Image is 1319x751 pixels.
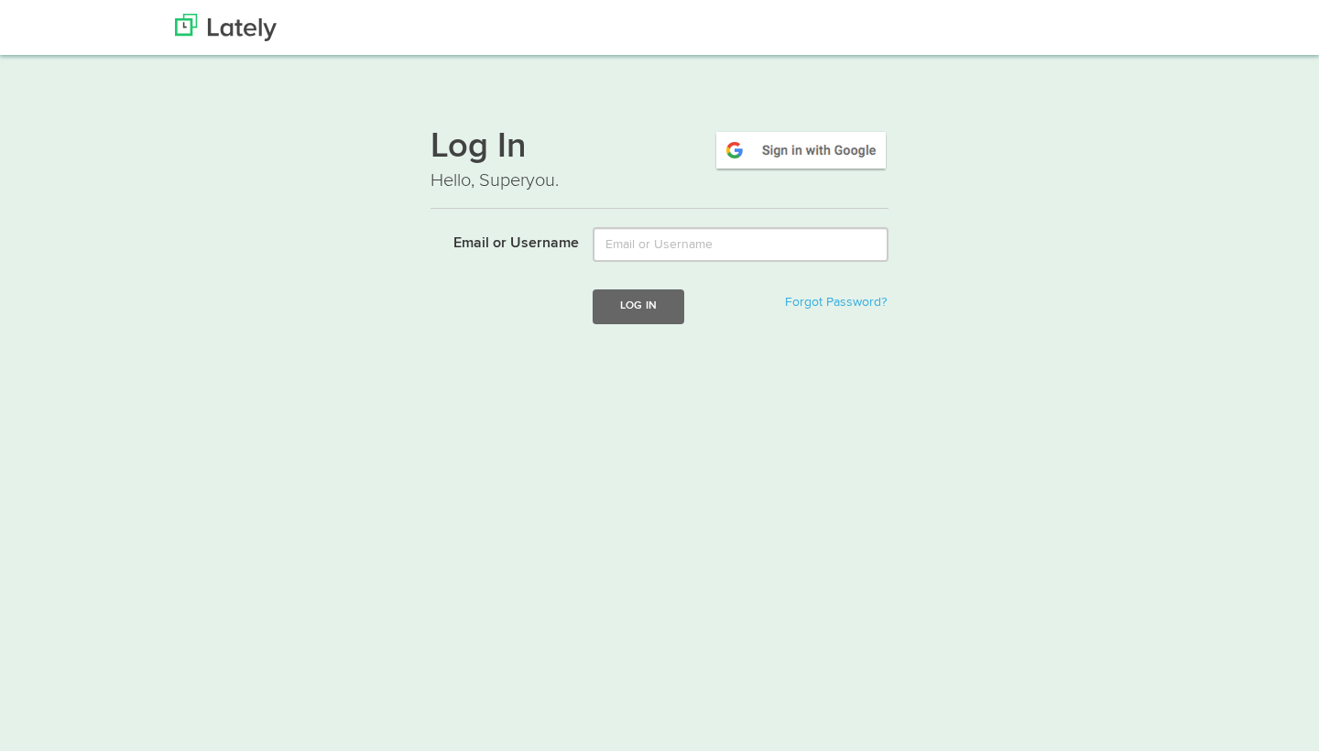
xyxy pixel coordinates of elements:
[417,227,579,255] label: Email or Username
[431,168,888,194] p: Hello, Superyou.
[431,129,888,168] h1: Log In
[175,14,277,41] img: Lately
[785,296,887,309] a: Forgot Password?
[593,227,888,262] input: Email or Username
[593,289,684,323] button: Log In
[714,129,888,171] img: google-signin.png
